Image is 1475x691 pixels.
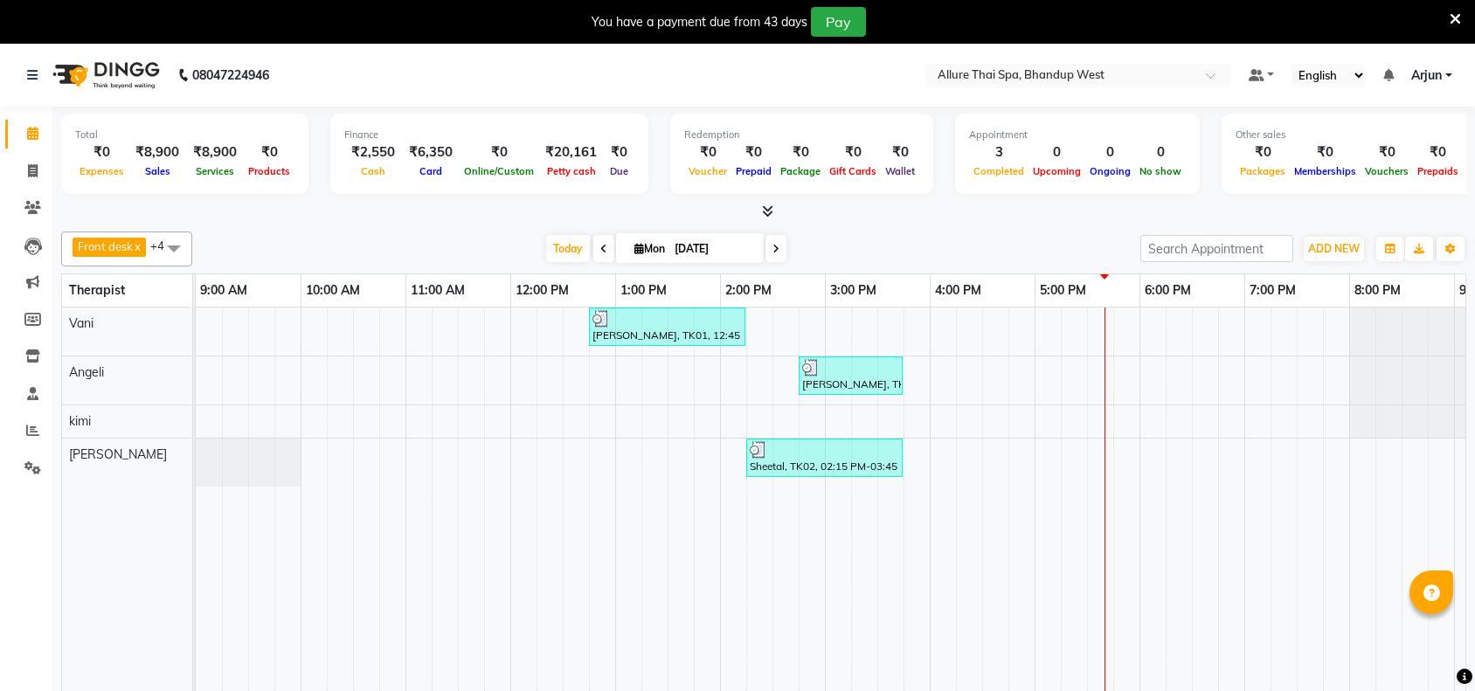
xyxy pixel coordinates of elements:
span: Vouchers [1361,165,1413,177]
div: Redemption [684,128,919,142]
span: Completed [969,165,1028,177]
a: 8:00 PM [1350,278,1405,303]
span: Gift Cards [825,165,881,177]
div: Appointment [969,128,1186,142]
span: Wallet [881,165,919,177]
span: Vani [69,315,93,331]
div: ₹0 [1361,142,1413,162]
button: ADD NEW [1304,237,1364,261]
div: 0 [1135,142,1186,162]
b: 08047224946 [192,51,269,100]
div: [PERSON_NAME], TK03, 02:45 PM-03:45 PM, THAI DRY MASSAGE - 60 [800,359,901,392]
span: Packages [1236,165,1290,177]
div: Sheetal, TK02, 02:15 PM-03:45 PM, SWEDISH MASSAGE - 90 [748,441,901,474]
span: Services [191,165,239,177]
span: Package [776,165,825,177]
span: Mon [630,242,669,255]
div: ₹0 [776,142,825,162]
span: Prepaid [731,165,776,177]
div: ₹0 [75,142,128,162]
input: 2025-09-01 [669,236,757,262]
span: Prepaids [1413,165,1463,177]
a: 6:00 PM [1140,278,1195,303]
span: Products [244,165,294,177]
div: ₹0 [825,142,881,162]
div: ₹0 [1290,142,1361,162]
div: ₹6,350 [402,142,460,162]
input: Search Appointment [1140,235,1293,262]
span: Arjun [1411,66,1442,85]
iframe: chat widget [1402,621,1458,674]
a: 4:00 PM [931,278,986,303]
span: No show [1135,165,1186,177]
div: You have a payment due from 43 days [592,13,807,31]
span: Petty cash [543,165,600,177]
div: ₹0 [1413,142,1463,162]
div: ₹2,550 [344,142,402,162]
span: Online/Custom [460,165,538,177]
div: ₹0 [684,142,731,162]
span: Sales [141,165,175,177]
span: Therapist [69,282,125,298]
a: 7:00 PM [1245,278,1300,303]
a: x [133,239,141,253]
div: ₹8,900 [128,142,186,162]
span: Angeli [69,364,104,380]
a: 5:00 PM [1035,278,1091,303]
div: Finance [344,128,634,142]
span: Voucher [684,165,731,177]
a: 12:00 PM [511,278,573,303]
span: Ongoing [1085,165,1135,177]
a: 3:00 PM [826,278,881,303]
span: Upcoming [1028,165,1085,177]
span: Card [415,165,447,177]
a: 9:00 AM [196,278,252,303]
div: ₹8,900 [186,142,244,162]
span: Today [546,235,590,262]
div: ₹0 [244,142,294,162]
div: ₹20,161 [538,142,604,162]
span: ADD NEW [1308,242,1360,255]
div: ₹0 [1236,142,1290,162]
div: Total [75,128,294,142]
span: Expenses [75,165,128,177]
a: 1:00 PM [616,278,671,303]
div: 0 [1028,142,1085,162]
a: 10:00 AM [301,278,364,303]
span: Cash [357,165,390,177]
img: logo [45,51,164,100]
span: Front desk [78,239,133,253]
button: Pay [811,7,866,37]
span: Memberships [1290,165,1361,177]
span: [PERSON_NAME] [69,446,167,462]
div: 3 [969,142,1028,162]
a: 11:00 AM [406,278,469,303]
span: kimi [69,413,91,429]
div: ₹0 [731,142,776,162]
div: ₹0 [460,142,538,162]
div: ₹0 [604,142,634,162]
div: 0 [1085,142,1135,162]
span: Due [606,165,633,177]
div: ₹0 [881,142,919,162]
div: [PERSON_NAME], TK01, 12:45 PM-02:15 PM, DEEP TISSUE MASSAGE - 90 [591,310,744,343]
a: 2:00 PM [721,278,776,303]
span: +4 [150,238,177,252]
